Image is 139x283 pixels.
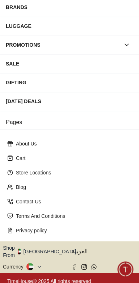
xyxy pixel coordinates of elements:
div: Currency [3,263,26,270]
a: Instagram [81,264,87,270]
p: About Us [16,140,129,147]
p: Cart [16,155,129,162]
a: Whatsapp [91,264,97,270]
div: [DATE] DEALS [6,95,133,108]
div: BRANDS [6,1,133,14]
div: SALE [6,57,133,70]
div: LUGGAGE [6,20,133,33]
div: GIFTING [6,76,133,89]
button: العربية [72,244,136,259]
p: Terms And Conditions [16,212,129,220]
p: Privacy policy [16,227,129,234]
span: العربية [72,247,136,256]
a: Facebook [72,264,77,270]
p: Contact Us [16,198,129,205]
div: PROMOTIONS [6,38,120,51]
button: Shop From[GEOGRAPHIC_DATA] [3,244,81,259]
p: Store Locations [16,169,129,176]
div: Chat Widget [118,262,134,278]
p: Blog [16,183,129,191]
img: United Arab Emirates [18,249,21,254]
